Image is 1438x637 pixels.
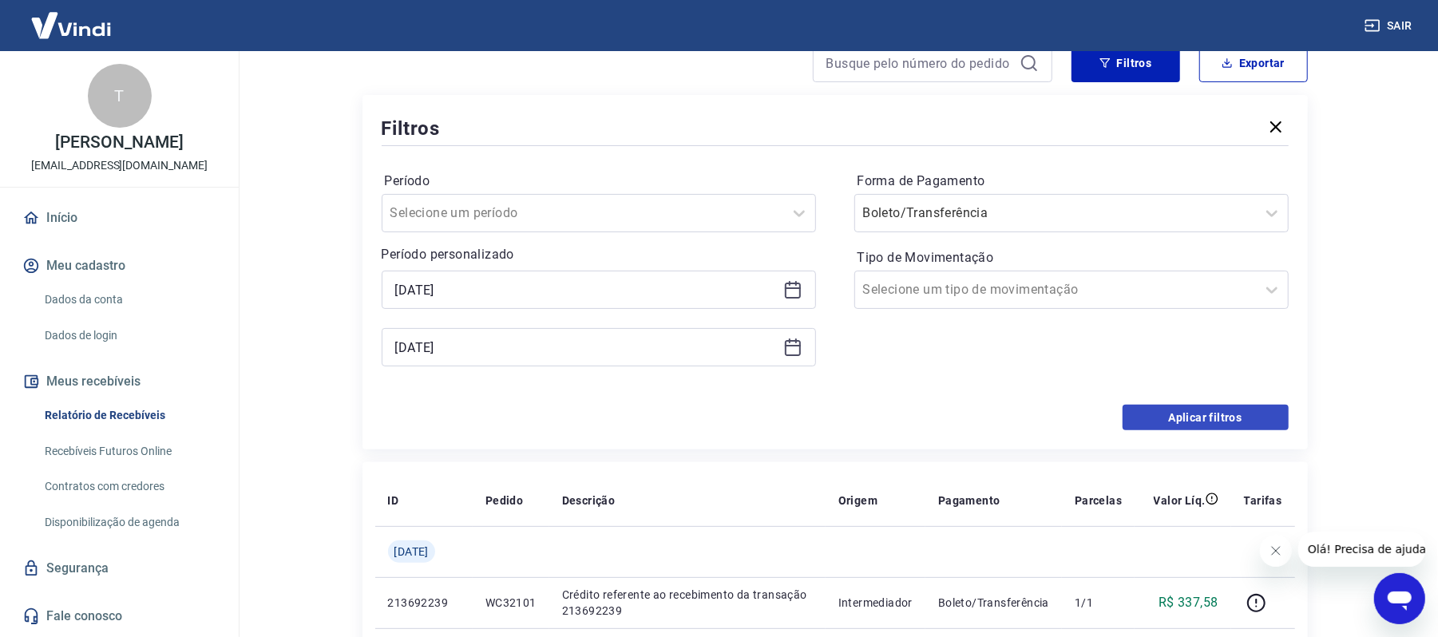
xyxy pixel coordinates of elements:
p: Valor Líq. [1154,493,1206,508]
a: Segurança [19,551,220,586]
p: ID [388,493,399,508]
p: Crédito referente ao recebimento da transação 213692239 [562,587,813,619]
h5: Filtros [382,116,441,141]
a: Recebíveis Futuros Online [38,435,220,468]
p: Descrição [562,493,616,508]
a: Contratos com credores [38,470,220,503]
a: Relatório de Recebíveis [38,399,220,432]
p: Intermediador [838,595,913,611]
button: Exportar [1199,44,1308,82]
button: Filtros [1072,44,1180,82]
input: Data inicial [395,278,777,302]
label: Tipo de Movimentação [858,248,1285,267]
p: 1/1 [1075,595,1122,611]
p: Boleto/Transferência [938,595,1049,611]
iframe: Mensagem da empresa [1298,532,1425,567]
p: [PERSON_NAME] [55,134,183,151]
p: R$ 337,58 [1159,593,1218,612]
span: [DATE] [394,544,429,560]
iframe: Fechar mensagem [1260,535,1292,567]
p: 213692239 [388,595,460,611]
label: Forma de Pagamento [858,172,1285,191]
button: Sair [1361,11,1419,41]
p: Tarifas [1244,493,1282,508]
button: Meu cadastro [19,248,220,283]
div: T [88,64,152,128]
a: Dados de login [38,319,220,352]
input: Data final [395,335,777,359]
a: Início [19,200,220,235]
p: WC32101 [485,595,537,611]
a: Fale conosco [19,599,220,634]
p: Origem [838,493,877,508]
iframe: Botão para abrir a janela de mensagens [1374,573,1425,624]
label: Período [385,172,813,191]
p: [EMAIL_ADDRESS][DOMAIN_NAME] [31,157,208,174]
a: Disponibilização de agenda [38,506,220,539]
p: Pagamento [938,493,1000,508]
button: Aplicar filtros [1123,405,1289,430]
img: Vindi [19,1,123,49]
button: Meus recebíveis [19,364,220,399]
a: Dados da conta [38,283,220,316]
p: Período personalizado [382,245,816,264]
p: Parcelas [1075,493,1122,508]
p: Pedido [485,493,523,508]
input: Busque pelo número do pedido [826,51,1013,75]
span: Olá! Precisa de ajuda? [10,11,134,24]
